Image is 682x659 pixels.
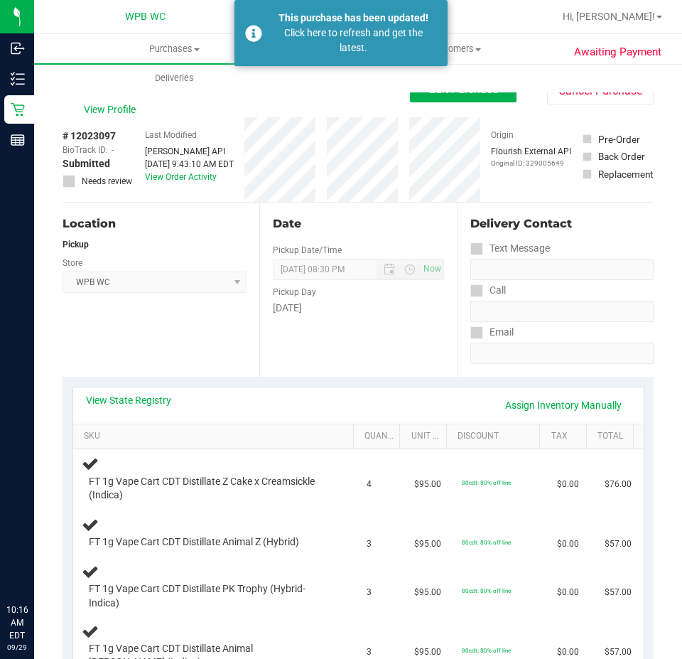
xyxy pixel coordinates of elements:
[42,543,59,560] iframe: Resource center unread badge
[315,43,595,55] span: Customers
[63,144,108,156] span: BioTrack ID:
[112,144,114,156] span: -
[605,537,632,551] span: $57.00
[145,172,217,182] a: View Order Activity
[605,645,632,659] span: $57.00
[145,145,234,158] div: [PERSON_NAME] API
[11,72,25,86] inline-svg: Inventory
[34,43,315,55] span: Purchases
[605,586,632,599] span: $57.00
[574,44,661,60] span: Awaiting Payment
[491,129,514,141] label: Origin
[89,475,330,502] span: FT 1g Vape Cart CDT Distillate Z Cake x Creamsickle (Indica)
[470,238,550,259] label: Text Message
[34,34,315,64] a: Purchases
[491,145,571,168] div: Flourish External API
[557,645,579,659] span: $0.00
[462,539,511,546] span: 80cdt: 80% off line
[63,129,116,144] span: # 12023097
[414,645,441,659] span: $95.00
[63,215,247,232] div: Location
[63,156,110,171] span: Submitted
[11,102,25,117] inline-svg: Retail
[458,431,534,442] a: Discount
[89,582,330,609] span: FT 1g Vape Cart CDT Distillate PK Trophy (Hybrid-Indica)
[563,11,655,22] span: Hi, [PERSON_NAME]!
[14,545,57,588] iframe: Resource center
[11,133,25,147] inline-svg: Reports
[462,647,511,654] span: 80cdt: 80% off line
[462,479,511,486] span: 80cdt: 80% off line
[605,478,632,491] span: $76.00
[491,158,571,168] p: Original ID: 329005649
[273,215,443,232] div: Date
[414,586,441,599] span: $95.00
[89,535,299,549] span: FT 1g Vape Cart CDT Distillate Animal Z (Hybrid)
[496,393,631,417] a: Assign Inventory Manually
[462,587,511,594] span: 80cdt: 80% off line
[63,257,82,269] label: Store
[411,431,441,442] a: Unit Price
[364,431,394,442] a: Quantity
[273,286,316,299] label: Pickup Day
[136,72,213,85] span: Deliveries
[6,604,28,642] p: 10:16 AM EDT
[367,537,372,551] span: 3
[470,322,514,343] label: Email
[84,102,141,117] span: View Profile
[470,280,506,301] label: Call
[63,240,89,250] strong: Pickup
[414,478,441,491] span: $95.00
[557,586,579,599] span: $0.00
[145,158,234,171] div: [DATE] 9:43:10 AM EDT
[34,63,315,93] a: Deliveries
[270,11,437,26] div: This purchase has been updated!
[367,586,372,599] span: 3
[551,431,581,442] a: Tax
[414,537,441,551] span: $95.00
[315,34,595,64] a: Customers
[125,11,166,23] span: WPB WC
[367,645,372,659] span: 3
[470,215,654,232] div: Delivery Contact
[557,478,579,491] span: $0.00
[86,393,171,407] a: View State Registry
[84,431,347,442] a: SKU
[598,149,645,164] div: Back Order
[6,642,28,653] p: 09/29
[598,167,653,181] div: Replacement
[597,431,627,442] a: Total
[145,129,197,141] label: Last Modified
[82,175,132,188] span: Needs review
[470,259,654,280] input: Format: (999) 999-9999
[270,26,437,55] div: Click here to refresh and get the latest.
[273,244,342,257] label: Pickup Date/Time
[11,41,25,55] inline-svg: Inbound
[557,537,579,551] span: $0.00
[470,301,654,322] input: Format: (999) 999-9999
[598,132,640,146] div: Pre-Order
[273,301,443,316] div: [DATE]
[367,478,372,491] span: 4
